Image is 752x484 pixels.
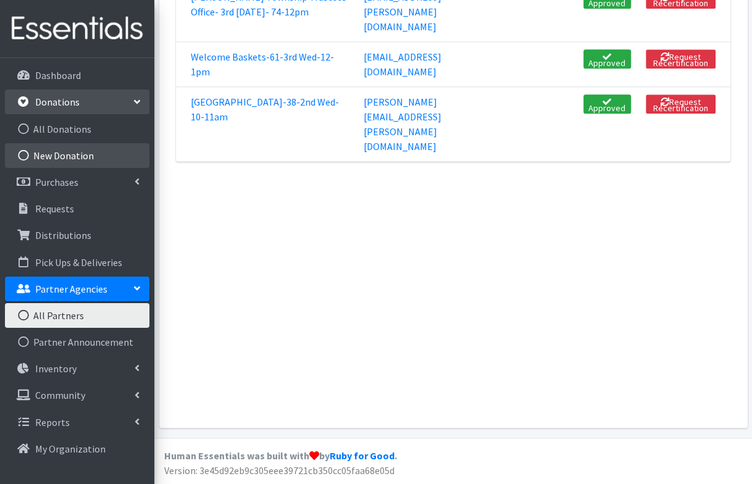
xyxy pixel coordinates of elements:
a: Partner Announcement [5,330,149,354]
a: My Organization [5,436,149,461]
p: Dashboard [35,69,81,81]
a: Welcome Baskets-61-3rd Wed-12-1pm [191,51,334,78]
a: Dashboard [5,63,149,88]
p: Pick Ups & Deliveries [35,256,122,269]
p: Distributions [35,229,91,241]
p: Donations [35,96,80,108]
a: Inventory [5,356,149,381]
a: New Donation [5,143,149,168]
p: Requests [35,202,74,215]
a: Distributions [5,223,149,248]
a: Pick Ups & Deliveries [5,250,149,275]
p: Purchases [35,176,78,188]
p: Reports [35,416,70,428]
a: All Partners [5,303,149,328]
strong: Human Essentials was built with by . [164,449,397,462]
a: Purchases [5,170,149,194]
a: Donations [5,90,149,114]
p: Community [35,389,85,401]
p: Inventory [35,362,77,375]
button: Request Recertification [646,49,716,69]
a: All Donations [5,117,149,141]
p: My Organization [35,443,106,455]
p: Partner Agencies [35,283,107,295]
a: [GEOGRAPHIC_DATA]-38-2nd Wed-10-11am [191,96,339,123]
a: Reports [5,410,149,435]
button: Request Recertification [646,94,716,114]
a: Community [5,383,149,407]
span: Version: 3e45d92eb9c305eee39721cb350cc05faa68e05d [164,464,395,477]
img: HumanEssentials [5,8,149,49]
a: Ruby for Good [330,449,395,462]
a: Requests [5,196,149,221]
a: [PERSON_NAME][EMAIL_ADDRESS][PERSON_NAME][DOMAIN_NAME] [364,96,441,152]
a: Approved [583,94,631,114]
a: Partner Agencies [5,277,149,301]
a: Approved [583,49,631,69]
a: [EMAIL_ADDRESS][DOMAIN_NAME] [364,51,441,78]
